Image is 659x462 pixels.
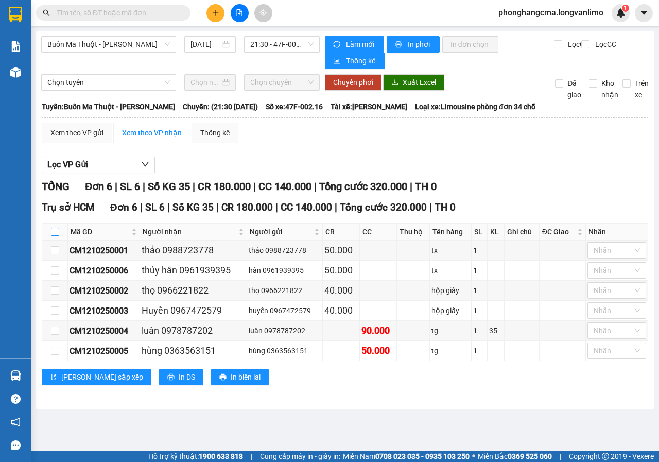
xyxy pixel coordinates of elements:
[346,39,376,50] span: Làm mới
[145,201,165,213] span: SL 6
[360,224,397,241] th: CC
[122,127,182,139] div: Xem theo VP nhận
[431,325,470,336] div: tg
[42,102,175,111] b: Tuyến: Buôn Ma Thuột - [PERSON_NAME]
[250,226,313,237] span: Người gửi
[588,226,645,237] div: Nhãn
[212,9,219,16] span: plus
[387,36,440,53] button: printerIn phơi
[473,345,485,356] div: 1
[221,201,273,213] span: CR 180.000
[167,201,170,213] span: |
[249,285,321,296] div: thọ 0966221822
[10,370,21,381] img: warehouse-icon
[148,451,243,462] span: Hỗ trợ kỹ thuật:
[331,101,407,112] span: Tài xế: [PERSON_NAME]
[395,41,404,49] span: printer
[47,158,88,171] span: Lọc VP Gửi
[70,345,138,357] div: CM1210250005
[333,57,342,65] span: bar-chart
[361,344,395,358] div: 50.000
[408,39,431,50] span: In phơi
[148,180,190,193] span: Số KG 35
[602,453,609,460] span: copyright
[473,325,485,336] div: 1
[47,75,170,90] span: Chọn tuyến
[179,371,195,383] span: In DS
[631,78,653,100] span: Trên xe
[250,75,313,90] span: Chọn chuyến
[415,101,535,112] span: Loại xe: Limousine phòng đơn 34 chỗ
[325,74,381,91] button: Chuyển phơi
[71,226,129,237] span: Mã GD
[43,9,50,16] span: search
[11,394,21,404] span: question-circle
[10,67,21,78] img: warehouse-icon
[249,245,321,256] div: thảo 0988723778
[430,224,472,241] th: Tên hàng
[57,7,178,19] input: Tìm tên, số ĐT hoặc mã đơn
[314,180,317,193] span: |
[141,160,149,168] span: down
[250,37,313,52] span: 21:30 - 47F-002.16
[42,201,95,213] span: Trụ sở HCM
[251,451,252,462] span: |
[142,344,245,358] div: hùng 0363563151
[47,37,170,52] span: Buôn Ma Thuột - Hồ Chí Minh
[110,201,137,213] span: Đơn 6
[50,373,57,382] span: sort-ascending
[70,284,138,297] div: CM1210250002
[211,369,269,385] button: printerIn biên lai
[340,201,427,213] span: Tổng cước 320.000
[563,78,585,100] span: Đã giao
[431,265,470,276] div: tx
[397,224,430,241] th: Thu hộ
[260,451,340,462] span: Cung cấp máy in - giấy in:
[190,77,220,88] input: Chọn ngày
[231,4,249,22] button: file-add
[623,5,627,12] span: 1
[635,4,653,22] button: caret-down
[478,451,552,462] span: Miền Bắc
[435,201,456,213] span: TH 0
[335,201,337,213] span: |
[143,180,145,193] span: |
[472,224,488,241] th: SL
[431,245,470,256] div: tx
[319,180,407,193] span: Tổng cước 320.000
[200,127,230,139] div: Thống kê
[190,39,220,50] input: 12/10/2025
[183,101,258,112] span: Chuyến: (21:30 [DATE])
[616,8,626,18] img: icon-new-feature
[198,180,251,193] span: CR 180.000
[375,452,470,460] strong: 0708 023 035 - 0935 103 250
[70,244,138,257] div: CM1210250001
[324,243,358,258] div: 50.000
[42,369,151,385] button: sort-ascending[PERSON_NAME] sắp xếp
[488,224,504,241] th: KL
[473,265,485,276] div: 1
[473,285,485,296] div: 1
[50,127,103,139] div: Xem theo VP gửi
[383,74,444,91] button: downloadXuất Excel
[61,371,143,383] span: [PERSON_NAME] sắp xếp
[325,53,385,69] button: bar-chartThống kê
[70,324,138,337] div: CM1210250004
[68,281,140,301] td: CM1210250002
[415,180,437,193] span: TH 0
[490,6,612,19] span: phonghangcma.longvanlimo
[431,305,470,316] div: hộp giấy
[391,79,398,87] span: download
[281,201,332,213] span: CC 140.000
[473,245,485,256] div: 1
[639,8,649,18] span: caret-down
[325,36,384,53] button: syncLàm mới
[231,371,261,383] span: In biên lai
[142,323,245,338] div: luân 0978787202
[42,157,155,173] button: Lọc VP Gửi
[346,55,377,66] span: Thống kê
[140,201,143,213] span: |
[431,345,470,356] div: tg
[403,77,436,88] span: Xuất Excel
[343,451,470,462] span: Miền Nam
